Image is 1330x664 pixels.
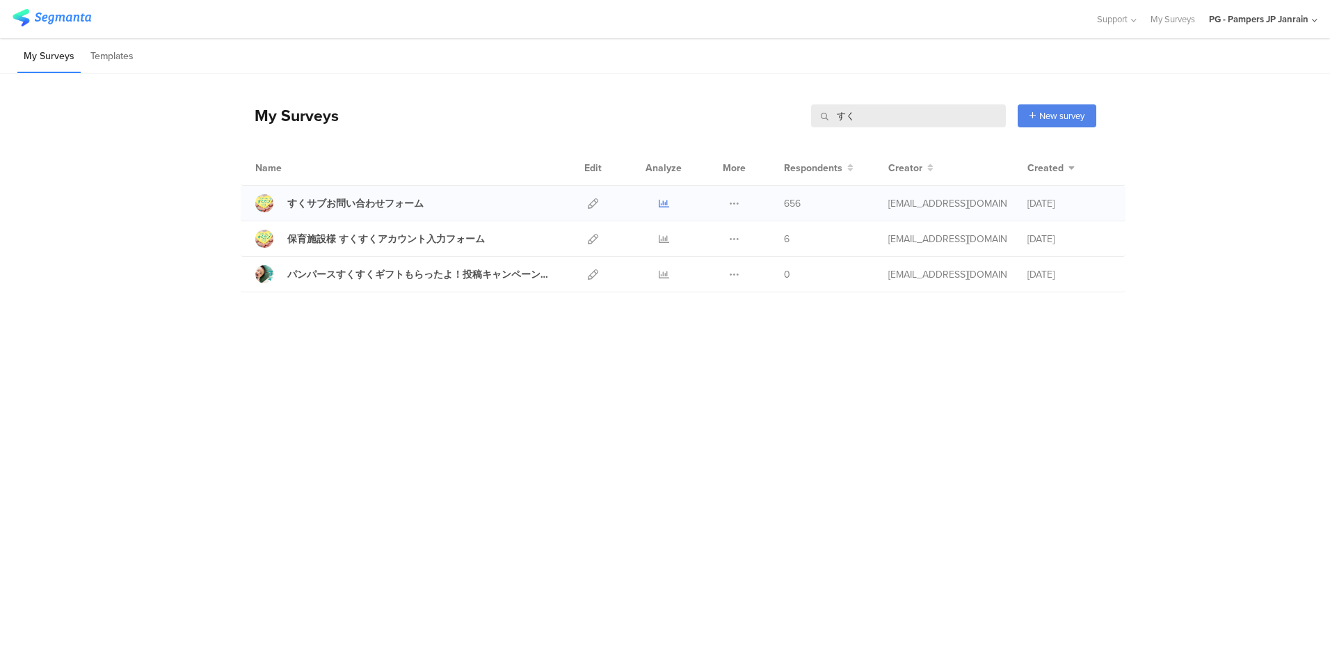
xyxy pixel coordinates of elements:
[255,194,424,212] a: すくサブお問い合わせフォーム
[1039,109,1084,122] span: New survey
[287,196,424,211] div: すくサブお問い合わせフォーム
[1027,232,1111,246] div: [DATE]
[888,161,922,175] span: Creator
[784,267,790,282] span: 0
[255,230,485,248] a: 保育施設様 すくすくアカウント入力フォーム
[784,161,854,175] button: Respondents
[13,9,91,26] img: segmanta logo
[84,40,140,73] li: Templates
[1027,161,1064,175] span: Created
[784,161,842,175] span: Respondents
[888,267,1007,282] div: furumi.tomoko1@trans-cosmos.co.jp
[888,196,1007,211] div: ebisu.ae.1@pg.com
[1027,267,1111,282] div: [DATE]
[719,150,749,185] div: More
[578,150,608,185] div: Edit
[1209,13,1308,26] div: PG - Pampers JP Janrain
[784,196,801,211] span: 656
[287,267,557,282] div: パンパースすくすくギフトもらったよ！投稿キャンペーン投稿キャンペーン
[643,150,684,185] div: Analyze
[784,232,790,246] span: 6
[17,40,81,73] li: My Surveys
[287,232,485,246] div: 保育施設様 すくすくアカウント入力フォーム
[255,265,557,283] a: パンパースすくすくギフトもらったよ！投稿キャンペーン投稿キャンペーン
[1097,13,1128,26] span: Support
[1027,161,1075,175] button: Created
[888,232,1007,246] div: ebisu.ae.1@pg.com
[811,104,1006,127] input: Survey Name, Creator...
[888,161,934,175] button: Creator
[255,161,339,175] div: Name
[1027,196,1111,211] div: [DATE]
[241,104,339,127] div: My Surveys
